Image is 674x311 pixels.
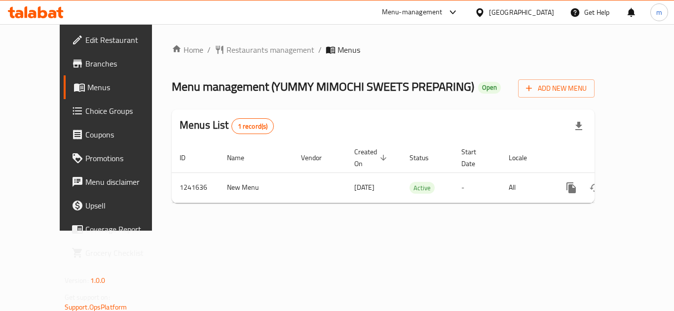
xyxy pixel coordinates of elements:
[489,7,554,18] div: [GEOGRAPHIC_DATA]
[64,75,172,99] a: Menus
[337,44,360,56] span: Menus
[85,105,164,117] span: Choice Groups
[64,241,172,265] a: Grocery Checklist
[656,7,662,18] span: m
[410,152,442,164] span: Status
[461,146,489,170] span: Start Date
[215,44,314,56] a: Restaurants management
[172,44,595,56] nav: breadcrumb
[85,223,164,235] span: Coverage Report
[180,118,274,134] h2: Menus List
[478,83,501,92] span: Open
[219,173,293,203] td: New Menu
[354,146,390,170] span: Created On
[85,176,164,188] span: Menu disclaimer
[526,82,587,95] span: Add New Menu
[478,82,501,94] div: Open
[410,182,435,194] span: Active
[232,122,274,131] span: 1 record(s)
[318,44,322,56] li: /
[172,75,474,98] span: Menu management ( YUMMY MIMOCHI SWEETS PREPARING )
[85,58,164,69] span: Branches
[226,44,314,56] span: Restaurants management
[560,176,583,200] button: more
[85,247,164,259] span: Grocery Checklist
[85,152,164,164] span: Promotions
[64,146,172,170] a: Promotions
[64,217,172,241] a: Coverage Report
[64,52,172,75] a: Branches
[501,173,552,203] td: All
[410,182,435,194] div: Active
[382,6,443,18] div: Menu-management
[65,274,89,287] span: Version:
[172,44,203,56] a: Home
[231,118,274,134] div: Total records count
[509,152,540,164] span: Locale
[64,170,172,194] a: Menu disclaimer
[567,114,591,138] div: Export file
[453,173,501,203] td: -
[552,143,662,173] th: Actions
[583,176,607,200] button: Change Status
[227,152,257,164] span: Name
[518,79,595,98] button: Add New Menu
[87,81,164,93] span: Menus
[64,194,172,217] a: Upsell
[90,274,106,287] span: 1.0.0
[207,44,211,56] li: /
[64,99,172,123] a: Choice Groups
[85,200,164,211] span: Upsell
[64,28,172,52] a: Edit Restaurant
[172,143,662,203] table: enhanced table
[85,129,164,140] span: Coupons
[180,152,198,164] span: ID
[64,123,172,146] a: Coupons
[354,181,374,194] span: [DATE]
[172,173,219,203] td: 1241636
[85,34,164,46] span: Edit Restaurant
[65,291,110,304] span: Get support on:
[301,152,335,164] span: Vendor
